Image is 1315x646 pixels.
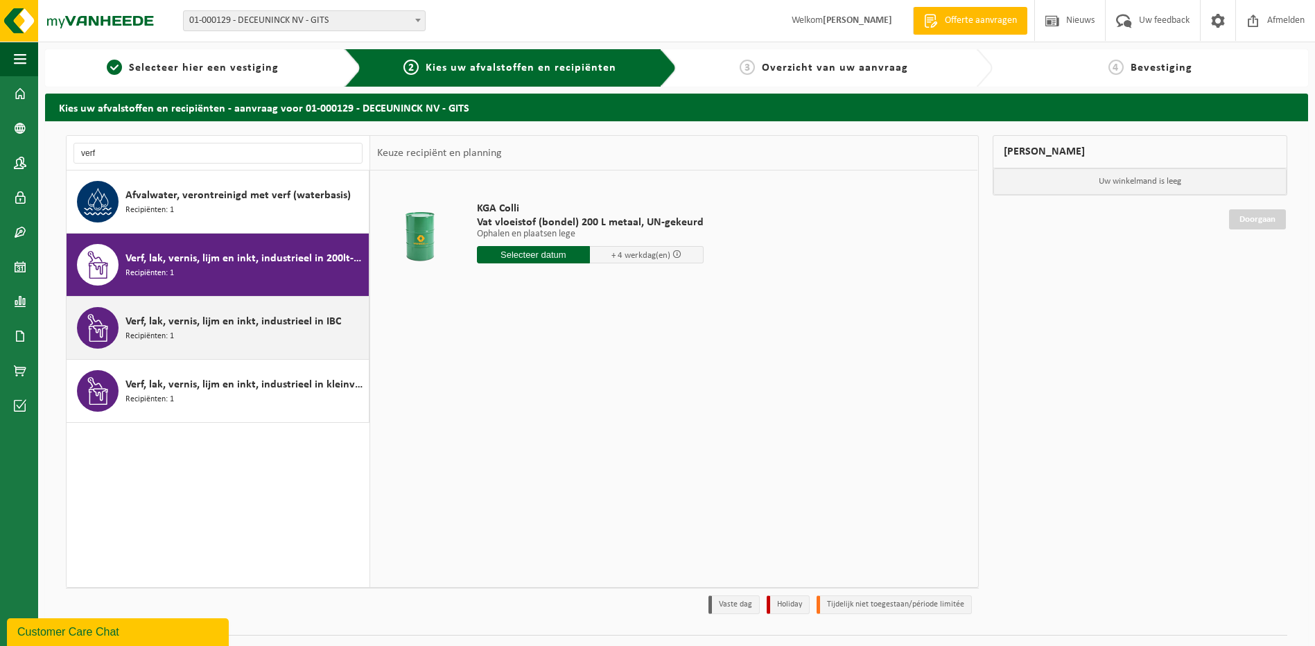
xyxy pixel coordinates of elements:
[183,10,426,31] span: 01-000129 - DECEUNINCK NV - GITS
[993,135,1288,168] div: [PERSON_NAME]
[129,62,279,73] span: Selecteer hier een vestiging
[125,187,351,204] span: Afvalwater, verontreinigd met verf (waterbasis)
[740,60,755,75] span: 3
[125,313,341,330] span: Verf, lak, vernis, lijm en inkt, industrieel in IBC
[52,60,333,76] a: 1Selecteer hier een vestiging
[125,393,174,406] span: Recipiënten: 1
[403,60,419,75] span: 2
[370,136,509,171] div: Keuze recipiënt en planning
[67,234,369,297] button: Verf, lak, vernis, lijm en inkt, industrieel in 200lt-vat Recipiënten: 1
[477,202,704,216] span: KGA Colli
[73,143,363,164] input: Materiaal zoeken
[823,15,892,26] strong: [PERSON_NAME]
[426,62,616,73] span: Kies uw afvalstoffen en recipiënten
[767,595,810,614] li: Holiday
[125,330,174,343] span: Recipiënten: 1
[913,7,1027,35] a: Offerte aanvragen
[107,60,122,75] span: 1
[67,171,369,234] button: Afvalwater, verontreinigd met verf (waterbasis) Recipiënten: 1
[125,376,365,393] span: Verf, lak, vernis, lijm en inkt, industrieel in kleinverpakking
[817,595,972,614] li: Tijdelijk niet toegestaan/période limitée
[125,204,174,217] span: Recipiënten: 1
[762,62,908,73] span: Overzicht van uw aanvraag
[7,616,232,646] iframe: chat widget
[45,94,1308,121] h2: Kies uw afvalstoffen en recipiënten - aanvraag voor 01-000129 - DECEUNINCK NV - GITS
[125,250,365,267] span: Verf, lak, vernis, lijm en inkt, industrieel in 200lt-vat
[184,11,425,30] span: 01-000129 - DECEUNINCK NV - GITS
[941,14,1020,28] span: Offerte aanvragen
[1108,60,1124,75] span: 4
[1131,62,1192,73] span: Bevestiging
[477,216,704,229] span: Vat vloeistof (bondel) 200 L metaal, UN-gekeurd
[477,229,704,239] p: Ophalen en plaatsen lege
[611,251,670,260] span: + 4 werkdag(en)
[708,595,760,614] li: Vaste dag
[477,246,591,263] input: Selecteer datum
[993,168,1287,195] p: Uw winkelmand is leeg
[67,297,369,360] button: Verf, lak, vernis, lijm en inkt, industrieel in IBC Recipiënten: 1
[125,267,174,280] span: Recipiënten: 1
[67,360,369,423] button: Verf, lak, vernis, lijm en inkt, industrieel in kleinverpakking Recipiënten: 1
[1229,209,1286,229] a: Doorgaan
